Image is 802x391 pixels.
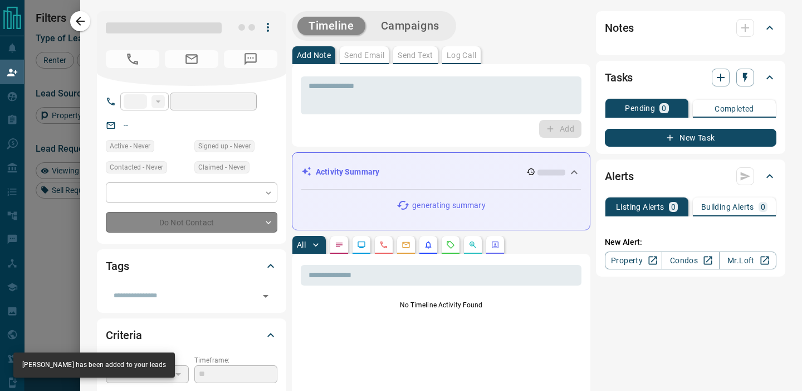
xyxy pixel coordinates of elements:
p: 0 [761,203,765,211]
p: Completed [715,105,754,113]
div: Do Not Contact [106,212,277,233]
button: Open [258,288,273,304]
span: No Number [106,50,159,68]
a: Mr.Loft [719,252,776,269]
h2: Criteria [106,326,142,344]
svg: Calls [379,240,388,249]
h2: Tags [106,257,129,275]
h2: Alerts [605,167,634,185]
button: Campaigns [370,17,451,35]
p: Pending [625,104,655,112]
p: Building Alerts [701,203,754,211]
svg: Notes [335,240,344,249]
p: Activity Summary [316,166,379,178]
p: generating summary [412,200,485,211]
svg: Agent Actions [491,240,500,249]
div: Tasks [605,64,776,91]
p: All [297,241,306,249]
a: Condos [662,252,719,269]
div: [PERSON_NAME] has been added to your leads [22,356,166,374]
p: Listing Alerts [616,203,664,211]
span: Signed up - Never [198,141,251,152]
svg: Opportunities [468,240,477,249]
p: New Alert: [605,236,776,248]
span: No Email [165,50,218,68]
svg: Emails [402,240,410,249]
span: Contacted - Never [110,162,163,173]
h2: Notes [605,19,634,37]
div: Tags [106,253,277,279]
span: Active - Never [110,141,150,152]
span: Claimed - Never [198,162,246,173]
span: No Number [224,50,277,68]
p: 0 [662,104,666,112]
div: Alerts [605,163,776,190]
p: Add Note [297,51,331,59]
p: 0 [671,203,676,211]
div: Activity Summary [301,162,581,182]
svg: Lead Browsing Activity [357,240,366,249]
p: Timeframe: [194,355,277,365]
div: Criteria [106,322,277,349]
a: -- [124,120,128,129]
button: Timeline [297,17,365,35]
svg: Requests [446,240,455,249]
h2: Tasks [605,69,633,86]
p: No Timeline Activity Found [301,300,581,310]
div: Notes [605,15,776,41]
svg: Listing Alerts [424,240,433,249]
button: New Task [605,129,776,147]
a: Property [605,252,662,269]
